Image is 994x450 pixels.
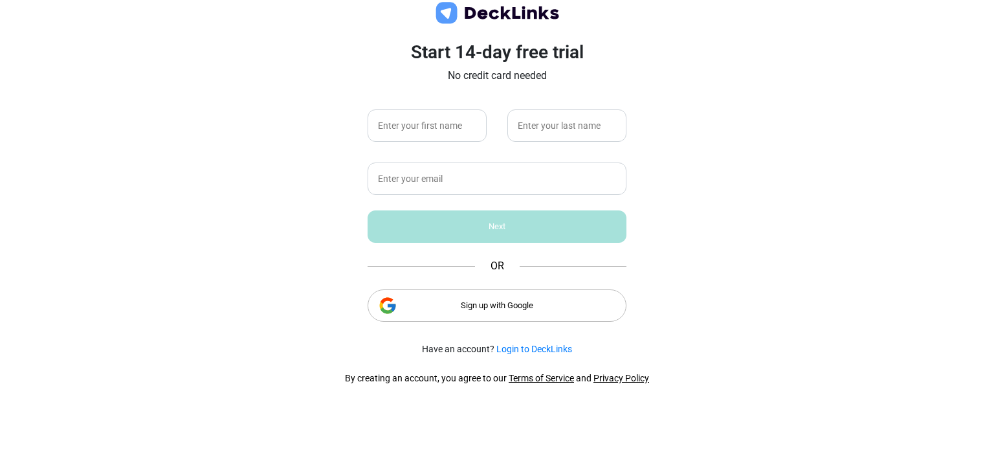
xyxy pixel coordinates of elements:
small: Have an account? [422,343,572,356]
div: By creating an account, you agree to our and [345,372,649,385]
a: Login to DeckLinks [496,344,572,354]
p: No credit card needed [368,68,626,84]
input: Enter your first name [368,109,487,142]
a: Terms of Service [509,373,574,383]
h3: Start 14-day free trial [368,41,626,63]
input: Enter your last name [507,109,626,142]
input: Enter your email [368,163,626,195]
span: OR [491,258,504,274]
div: Sign up with Google [368,289,626,322]
a: Privacy Policy [593,373,649,383]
